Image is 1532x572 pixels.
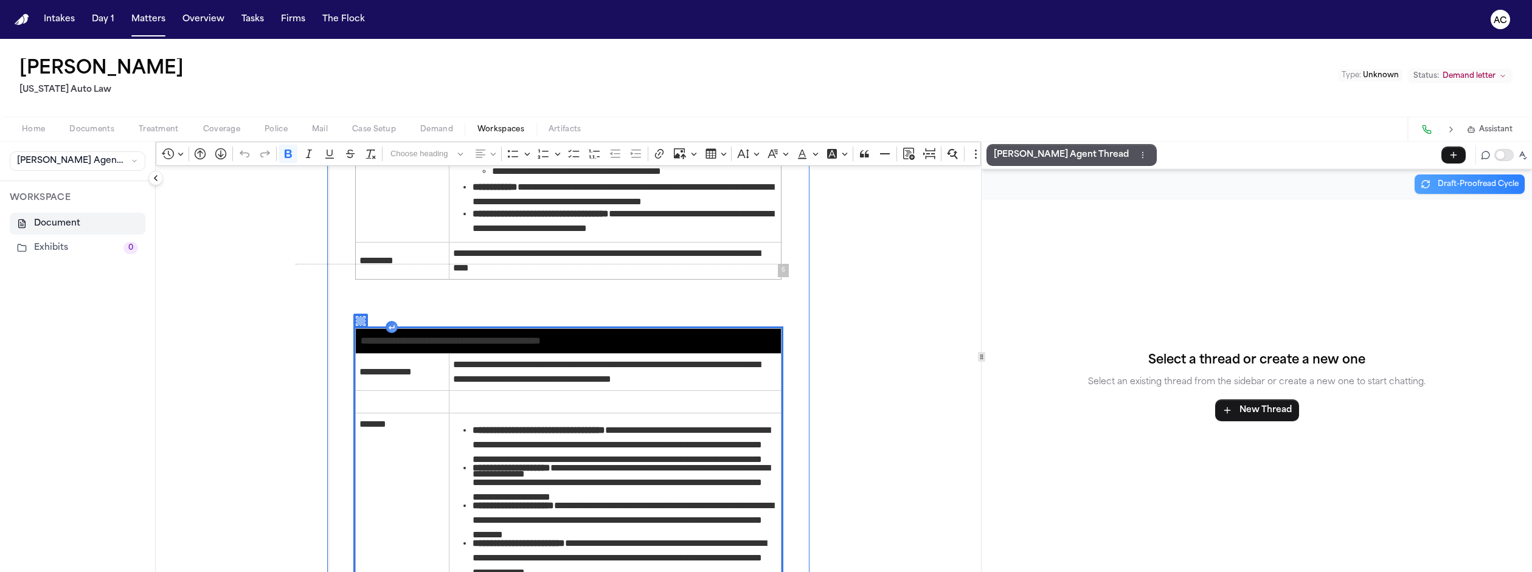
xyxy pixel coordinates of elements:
button: Edit matter name [19,58,184,80]
button: Draft-Proofread Cycle [1415,174,1525,194]
img: Finch Logo [15,14,29,26]
span: Assistant [1479,125,1513,134]
div: Editor toolbar [156,142,981,166]
span: Type : [1342,72,1361,79]
span: Workspaces [477,125,524,134]
button: [PERSON_NAME] Agent Demand [10,151,145,171]
button: Heading [385,145,469,164]
span: 0 [123,242,138,254]
button: Make a Call [1418,121,1435,138]
span: Home [22,125,45,134]
span: Mail [312,125,328,134]
p: WORKSPACE [10,191,145,205]
button: Document [10,213,145,235]
span: Unknown [1363,72,1399,79]
span: Treatment [139,125,179,134]
button: Toggle proofreading mode [1494,149,1514,161]
button: Overview [178,9,229,30]
span: Case Setup [352,125,396,134]
span: Draft-Proofread Cycle [1438,179,1519,189]
span: Artifacts [549,125,581,134]
button: [PERSON_NAME] Agent ThreadThread actions [986,144,1157,166]
button: Firms [276,9,310,30]
button: Matters [127,9,170,30]
h4: Select a thread or create a new one [1088,351,1426,370]
button: Tasks [237,9,269,30]
span: Demand letter [1443,71,1496,81]
h1: [PERSON_NAME] [19,58,184,80]
button: Edit Type: Unknown [1338,69,1402,81]
span: Documents [69,125,114,134]
button: Collapse sidebar [148,171,163,185]
button: Exhibits0 [10,237,145,259]
button: New Thread [1215,399,1299,421]
button: The Flock [317,9,370,30]
button: Day 1 [87,9,119,30]
span: Coverage [203,125,240,134]
span: Demand [420,125,453,134]
button: Intakes [39,9,80,30]
p: Select an existing thread from the sidebar or create a new one to start chatting. [1088,375,1426,390]
button: Assistant [1467,125,1513,134]
button: Thread actions [1136,148,1149,162]
span: Status: [1413,71,1439,81]
span: Police [265,125,288,134]
span: Choose heading [390,146,454,161]
button: Change status from Demand letter [1407,69,1513,83]
a: Home [15,14,29,26]
h2: [US_STATE] Auto Law [19,83,189,97]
